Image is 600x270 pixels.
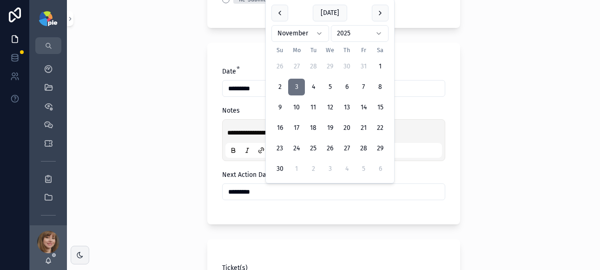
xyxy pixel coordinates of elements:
[305,58,322,75] button: Tuesday, October 28th, 2025
[271,161,288,177] button: Sunday, November 30th, 2025
[305,79,322,95] button: Tuesday, November 4th, 2025
[372,140,389,157] button: Saturday, November 29th, 2025
[355,120,372,136] button: Friday, November 21st, 2025
[271,140,288,157] button: Sunday, November 23rd, 2025
[222,171,272,179] span: Next Action Date
[355,161,372,177] button: Friday, December 5th, 2025
[355,99,372,116] button: Friday, November 14th, 2025
[288,140,305,157] button: Monday, November 24th, 2025
[338,140,355,157] button: Thursday, November 27th, 2025
[322,161,338,177] button: Wednesday, December 3rd, 2025
[288,79,305,95] button: Monday, November 3rd, 2025, selected
[355,58,372,75] button: Friday, October 31st, 2025
[305,46,322,54] th: Tuesday
[271,120,288,136] button: Sunday, November 16th, 2025
[372,161,389,177] button: Saturday, December 6th, 2025
[338,79,355,95] button: Thursday, November 6th, 2025
[288,161,305,177] button: Monday, December 1st, 2025
[355,140,372,157] button: Friday, November 28th, 2025
[322,46,338,54] th: Wednesday
[222,107,240,115] span: Notes
[338,120,355,136] button: Thursday, November 20th, 2025
[322,79,338,95] button: Wednesday, November 5th, 2025
[372,79,389,95] button: Saturday, November 8th, 2025
[338,58,355,75] button: Thursday, October 30th, 2025
[313,5,347,21] button: [DATE]
[372,99,389,116] button: Saturday, November 15th, 2025
[338,99,355,116] button: Thursday, November 13th, 2025
[271,58,288,75] button: Sunday, October 26th, 2025
[288,120,305,136] button: Monday, November 17th, 2025
[322,140,338,157] button: Wednesday, November 26th, 2025
[30,54,67,225] div: scrollable content
[355,79,372,95] button: Friday, November 7th, 2025
[271,79,288,95] button: Sunday, November 2nd, 2025
[305,120,322,136] button: Tuesday, November 18th, 2025
[322,58,338,75] button: Wednesday, October 29th, 2025
[322,99,338,116] button: Wednesday, November 12th, 2025
[338,46,355,54] th: Thursday
[39,11,57,26] img: App logo
[288,58,305,75] button: Monday, October 27th, 2025
[372,58,389,75] button: Saturday, November 1st, 2025
[288,99,305,116] button: Monday, November 10th, 2025
[271,46,288,54] th: Sunday
[355,46,372,54] th: Friday
[222,67,236,75] span: Date
[271,46,389,177] table: November 2025
[322,120,338,136] button: Wednesday, November 19th, 2025
[305,140,322,157] button: Tuesday, November 25th, 2025
[288,46,305,54] th: Monday
[305,99,322,116] button: Tuesday, November 11th, 2025
[271,99,288,116] button: Sunday, November 9th, 2025
[305,161,322,177] button: Tuesday, December 2nd, 2025
[372,120,389,136] button: Saturday, November 22nd, 2025
[372,46,389,54] th: Saturday
[338,161,355,177] button: Thursday, December 4th, 2025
